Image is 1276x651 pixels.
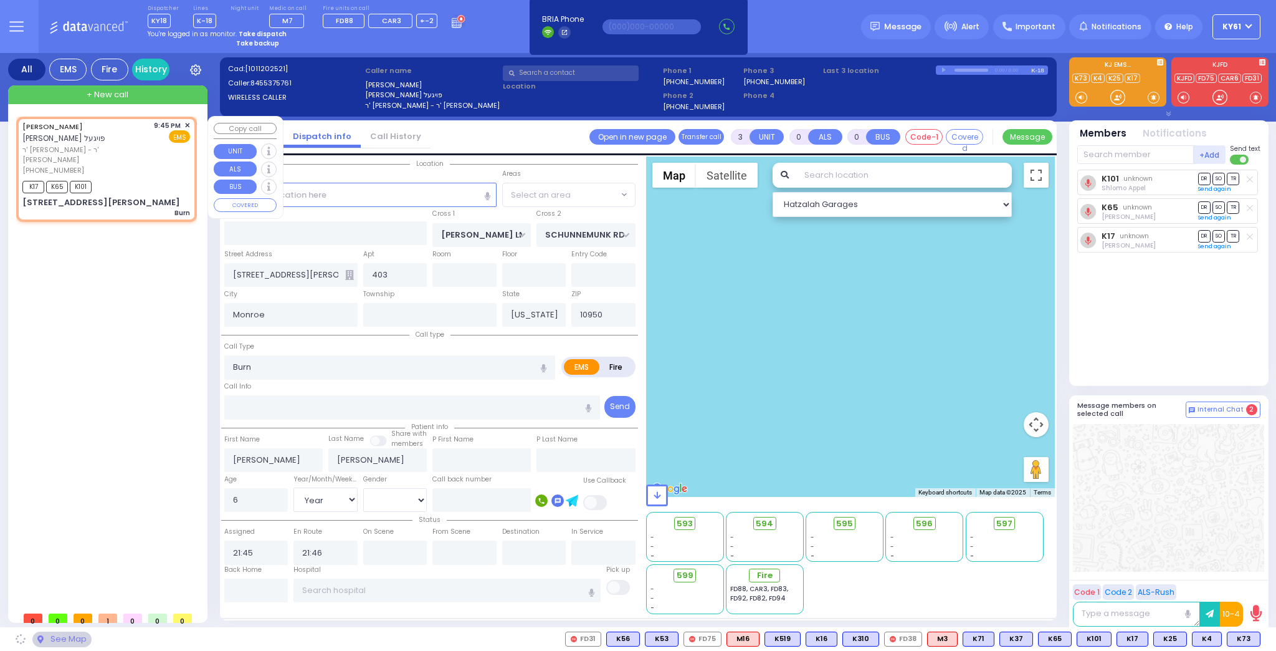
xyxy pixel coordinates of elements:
[22,133,105,143] span: [PERSON_NAME] פויגעל
[412,515,447,524] span: Status
[652,163,696,188] button: Show street map
[678,129,724,145] button: Transfer call
[1077,632,1112,647] div: K101
[1091,74,1105,83] a: K4
[293,579,601,602] input: Search hospital
[87,89,128,101] span: + New call
[502,289,520,299] label: State
[328,434,364,444] label: Last Name
[583,476,626,486] label: Use Callback
[842,632,879,647] div: K310
[1192,632,1222,647] div: BLS
[1024,163,1049,188] button: Toggle fullscreen view
[743,65,819,76] span: Phone 3
[123,614,142,623] span: 0
[677,569,693,582] span: 599
[1123,203,1152,212] span: unknown
[946,129,983,145] button: Covered
[811,533,814,542] span: -
[409,330,450,339] span: Call type
[1153,632,1187,647] div: BLS
[905,129,943,145] button: Code-1
[132,59,169,80] a: History
[8,59,45,80] div: All
[842,632,879,647] div: BLS
[214,144,257,159] button: UNIT
[890,533,894,542] span: -
[677,518,693,530] span: 593
[1230,144,1260,153] span: Send text
[236,39,279,48] strong: Take backup
[503,65,639,81] input: Search a contact
[49,19,132,34] img: Logo
[193,14,216,28] span: K-18
[174,208,190,218] div: Burn
[1120,231,1149,241] span: unknown
[250,78,292,88] span: 8455375761
[536,209,561,219] label: Cross 2
[743,90,819,101] span: Phone 4
[1080,127,1126,141] button: Members
[1106,74,1123,83] a: K25
[927,632,958,647] div: M3
[1102,231,1115,241] a: K17
[866,129,900,145] button: BUS
[1102,203,1118,212] a: K65
[536,435,578,445] label: P Last Name
[98,614,117,623] span: 1
[884,21,921,33] span: Message
[870,22,880,31] img: message.svg
[811,551,814,561] span: -
[606,632,640,647] div: K56
[224,249,272,259] label: Street Address
[224,435,260,445] label: First Name
[996,518,1012,530] span: 597
[1038,632,1072,647] div: K65
[224,342,254,352] label: Call Type
[193,5,216,12] label: Lines
[726,632,759,647] div: ALS
[323,5,438,12] label: Fire units on call
[363,527,394,537] label: On Scene
[231,5,259,12] label: Night unit
[649,481,690,497] img: Google
[282,16,293,26] span: M7
[1227,632,1260,647] div: K73
[214,123,277,135] button: Copy call
[1002,129,1052,145] button: Message
[269,5,308,12] label: Medic on call
[432,249,451,259] label: Room
[148,5,179,12] label: Dispatcher
[214,162,257,176] button: ALS
[365,100,498,111] label: ר' [PERSON_NAME] - ר' [PERSON_NAME]
[796,163,1012,188] input: Search location
[1102,241,1156,250] span: Yoel Ekstein
[1194,145,1226,164] button: +Add
[663,102,725,111] label: [PHONE_NUMBER]
[432,475,492,485] label: Call back number
[293,565,321,575] label: Hospital
[154,121,181,130] span: 9:45 PM
[1153,632,1187,647] div: K25
[1189,407,1195,413] img: comment-alt.png
[730,533,734,542] span: -
[1123,174,1153,183] span: unknown
[999,632,1033,647] div: K37
[24,614,42,623] span: 0
[730,551,734,561] span: -
[806,632,837,647] div: BLS
[1174,74,1194,83] a: KJFD
[382,16,401,26] span: CAR3
[22,122,83,132] a: [PERSON_NAME]
[1198,230,1211,242] span: DR
[1212,230,1225,242] span: SO
[420,16,434,26] span: +-2
[293,527,322,537] label: En Route
[726,632,759,647] div: M16
[432,209,455,219] label: Cross 1
[365,65,498,76] label: Caller name
[391,439,423,448] span: members
[1016,21,1055,32] span: Important
[1077,632,1112,647] div: BLS
[22,165,84,175] span: [PHONE_NUMBER]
